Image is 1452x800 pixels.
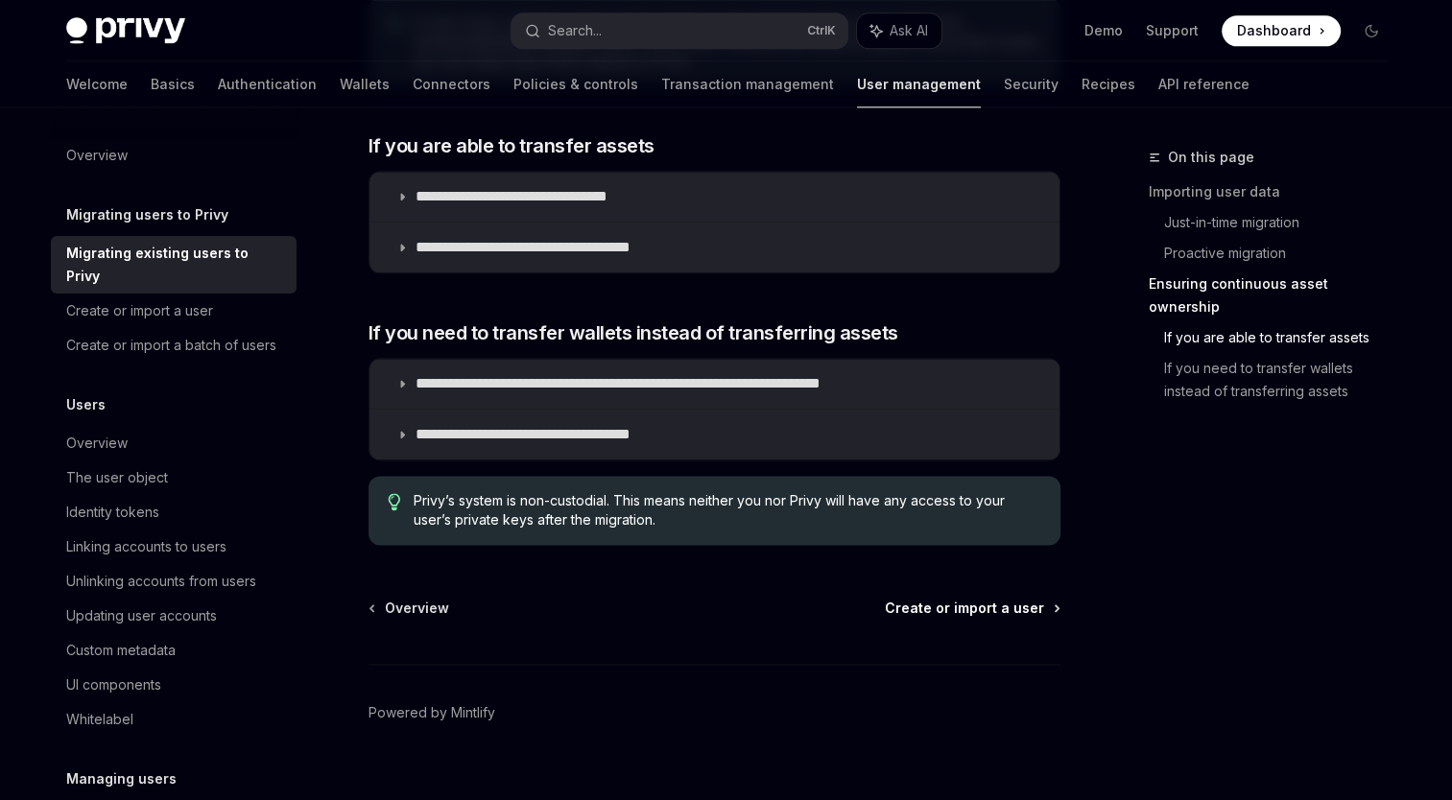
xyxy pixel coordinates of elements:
span: Privy’s system is non-custodial. This means neither you nor Privy will have any access to your us... [414,491,1040,529]
div: Create or import a user [66,299,213,322]
div: Overview [66,144,128,167]
a: Transaction management [661,61,834,107]
a: Dashboard [1222,15,1341,46]
a: Support [1146,21,1199,40]
span: Ctrl K [807,23,836,38]
a: Overview [51,426,297,460]
div: Updating user accounts [66,604,217,627]
a: Linking accounts to users [51,529,297,564]
a: Demo [1084,21,1123,40]
a: Proactive migration [1164,238,1402,269]
a: Wallets [340,61,390,107]
a: The user object [51,460,297,495]
a: Importing user data [1149,176,1402,207]
a: Create or import a user [51,294,297,328]
a: Basics [151,61,195,107]
button: Search...CtrlK [512,13,847,48]
span: Create or import a user [885,599,1044,618]
div: UI components [66,673,161,696]
h5: Users [66,393,106,416]
span: If you are able to transfer assets [369,132,655,159]
a: Security [1004,61,1059,107]
a: Connectors [413,61,490,107]
svg: Tip [388,493,401,510]
h5: Managing users [66,767,177,790]
span: Ask AI [890,21,928,40]
a: User management [857,61,981,107]
div: The user object [66,466,168,489]
span: Overview [385,599,449,618]
div: Identity tokens [66,501,159,524]
a: Migrating existing users to Privy [51,236,297,294]
div: Search... [548,19,602,42]
a: Recipes [1082,61,1135,107]
div: Create or import a batch of users [66,334,276,357]
a: Just-in-time migration [1164,207,1402,238]
a: Authentication [218,61,317,107]
div: Whitelabel [66,708,133,731]
a: API reference [1158,61,1250,107]
a: Overview [370,599,449,618]
div: Overview [66,432,128,455]
a: Ensuring continuous asset ownership [1149,269,1402,322]
span: Dashboard [1237,21,1311,40]
a: Create or import a batch of users [51,328,297,363]
a: If you are able to transfer assets [1164,322,1402,353]
a: Powered by Mintlify [369,703,495,722]
a: If you need to transfer wallets instead of transferring assets [1164,353,1402,407]
a: Identity tokens [51,495,297,529]
span: On this page [1168,146,1254,169]
a: Unlinking accounts from users [51,564,297,599]
div: Linking accounts to users [66,535,226,558]
button: Toggle dark mode [1356,15,1387,46]
h5: Migrating users to Privy [66,203,228,226]
a: Overview [51,138,297,173]
a: Updating user accounts [51,599,297,633]
a: Custom metadata [51,633,297,668]
div: Unlinking accounts from users [66,570,256,593]
a: Welcome [66,61,128,107]
a: Create or import a user [885,599,1059,618]
div: Custom metadata [66,639,176,662]
a: UI components [51,668,297,702]
a: Whitelabel [51,702,297,737]
img: dark logo [66,17,185,44]
div: Migrating existing users to Privy [66,242,285,288]
button: Ask AI [857,13,941,48]
span: If you need to transfer wallets instead of transferring assets [369,319,898,346]
a: Policies & controls [513,61,638,107]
